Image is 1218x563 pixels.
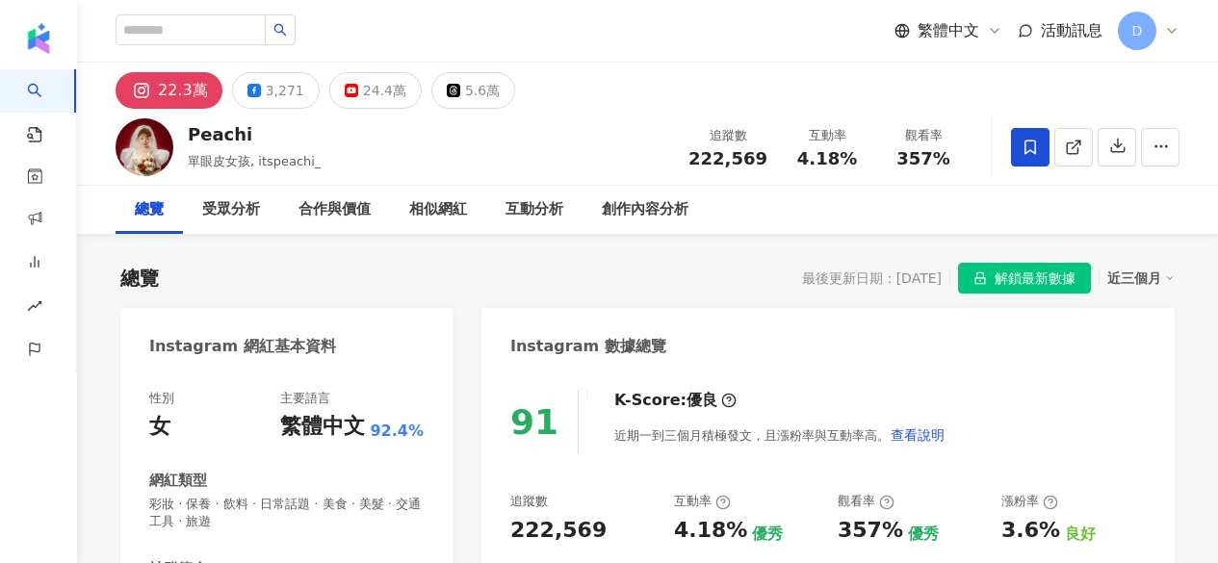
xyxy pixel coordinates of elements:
div: Instagram 網紅基本資料 [149,336,336,357]
div: 女 [149,412,170,442]
div: 觀看率 [887,126,960,145]
div: 性別 [149,390,174,407]
div: 相似網紅 [409,198,467,221]
button: 22.3萬 [116,72,222,109]
span: 4.18% [797,149,857,168]
div: 3.6% [1001,516,1060,546]
div: 近三個月 [1107,266,1175,291]
img: KOL Avatar [116,118,173,176]
div: 3,271 [266,77,304,104]
a: search [27,69,65,144]
button: 3,271 [232,72,320,109]
div: 222,569 [510,516,607,546]
span: 查看說明 [891,427,945,443]
div: 優良 [687,390,717,411]
div: 5.6萬 [465,77,500,104]
button: 解鎖最新數據 [958,263,1091,294]
div: 主要語言 [280,390,330,407]
button: 查看說明 [890,416,946,454]
div: 4.18% [674,516,747,546]
div: 追蹤數 [510,493,548,510]
div: K-Score : [614,390,737,411]
img: logo icon [23,23,54,54]
span: D [1132,20,1143,41]
div: 觀看率 [838,493,894,510]
span: 解鎖最新數據 [995,264,1075,294]
div: 互動率 [674,493,731,510]
span: 222,569 [688,148,767,168]
div: Instagram 數據總覽 [510,336,666,357]
button: 5.6萬 [431,72,515,109]
div: 最後更新日期：[DATE] [802,270,942,286]
div: 22.3萬 [158,77,208,104]
span: 單眼皮女孩, itspeachi_ [188,154,321,168]
div: 互動分析 [505,198,563,221]
div: 總覽 [135,198,164,221]
div: 總覽 [120,265,159,292]
div: Peachi [188,122,321,146]
div: 受眾分析 [202,198,260,221]
div: 優秀 [908,524,939,545]
button: 24.4萬 [329,72,422,109]
span: rise [27,287,42,330]
div: 漲粉率 [1001,493,1058,510]
span: search [273,23,287,37]
div: 網紅類型 [149,471,207,491]
div: 近期一到三個月積極發文，且漲粉率與互動率高。 [614,416,946,454]
span: 彩妝 · 保養 · 飲料 · 日常話題 · 美食 · 美髮 · 交通工具 · 旅遊 [149,496,424,530]
div: 良好 [1065,524,1096,545]
div: 91 [510,402,558,442]
div: 創作內容分析 [602,198,688,221]
span: 繁體中文 [918,20,979,41]
div: 繁體中文 [280,412,365,442]
div: 24.4萬 [363,77,406,104]
div: 357% [838,516,903,546]
div: 合作與價值 [298,198,371,221]
span: 92.4% [370,421,424,442]
div: 優秀 [752,524,783,545]
div: 追蹤數 [688,126,767,145]
div: 互動率 [790,126,864,145]
span: lock [973,271,987,285]
span: 357% [896,149,950,168]
span: 活動訊息 [1041,21,1102,39]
